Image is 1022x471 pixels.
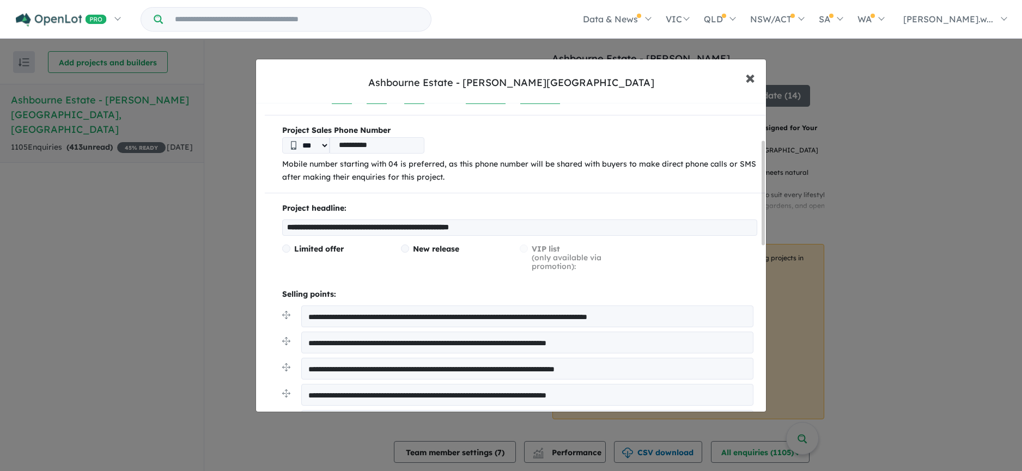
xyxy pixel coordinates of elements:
p: Selling points: [282,288,757,301]
span: [PERSON_NAME].w... [903,14,993,25]
img: drag.svg [282,337,290,345]
span: × [745,65,755,89]
img: Phone icon [291,141,296,150]
input: Try estate name, suburb, builder or developer [165,8,429,31]
img: Openlot PRO Logo White [16,13,107,27]
span: Limited offer [294,244,344,254]
div: Ashbourne Estate - [PERSON_NAME][GEOGRAPHIC_DATA] [368,76,654,90]
p: Project headline: [282,202,757,215]
p: Mobile number starting with 04 is preferred, as this phone number will be shared with buyers to m... [282,158,757,184]
b: Project Sales Phone Number [282,124,757,137]
img: drag.svg [282,311,290,319]
img: drag.svg [282,363,290,371]
img: drag.svg [282,389,290,397]
span: New release [413,244,459,254]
